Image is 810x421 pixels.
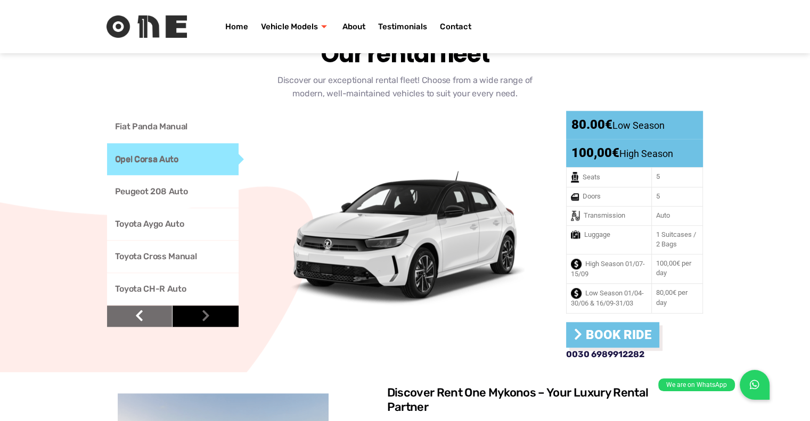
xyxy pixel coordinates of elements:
span: High Season [619,148,673,159]
a: Peugeot 208 Auto [107,176,239,208]
td: 5 [651,187,702,206]
a: Opel Corsa Auto [107,143,239,175]
a: Testimonials [372,5,433,48]
img: Low Season 01/04-30/06 & 16/09-31/03 [571,288,582,299]
td: 100,00€ per day [651,254,702,284]
img: Luggage [571,230,580,239]
img: Seats [571,172,579,183]
img: High Season 01/07-15/09 [571,259,582,269]
div: We are on WhatsApp [658,378,735,391]
span: Low Season [612,120,665,131]
img: Opel Corsa Auto [285,156,525,316]
td: Low Season 01/04-30/06 & 16/09-31/03 [567,283,651,313]
a: Fiat Panda Manual [107,111,239,143]
a: Toyota Aygo Auto [107,208,239,240]
td: Transmission [567,206,651,225]
a: Book Ride [566,322,659,348]
p: Discover our exceptional rental fleet! Choose from a wide range of modern, well-maintained vehicl... [277,73,533,100]
span: 0030 6989912282 [566,349,644,359]
td: Seats [567,167,651,187]
img: Doors [571,193,579,201]
a: 0030 6989912282 [566,348,644,361]
a: About [336,5,372,48]
td: High Season 01/07-15/09 [567,254,651,284]
td: 5 [651,167,702,187]
a: Vehicle Models [255,5,336,48]
h3: Discover Rent One Mykonos – Your Luxury Rental Partner [387,385,656,414]
a: Toyota CH-R Auto [107,273,239,305]
td: Doors [567,187,651,206]
a: Home [219,5,255,48]
img: Transmission [571,211,580,221]
td: 80,00€ per day [651,283,702,313]
td: Auto [651,206,702,225]
a: Toyota Cross Manual [107,241,239,273]
h2: Our rental fleet [277,40,533,68]
div: 100,00€ [566,139,703,167]
img: Rent One Logo without Text [107,15,187,38]
a: We are on WhatsApp [740,370,770,400]
td: Luggage [567,225,651,254]
a: Contact [433,5,477,48]
td: 1 Suitcases / 2 Bags [651,225,702,254]
div: 80.00€ [566,111,703,139]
